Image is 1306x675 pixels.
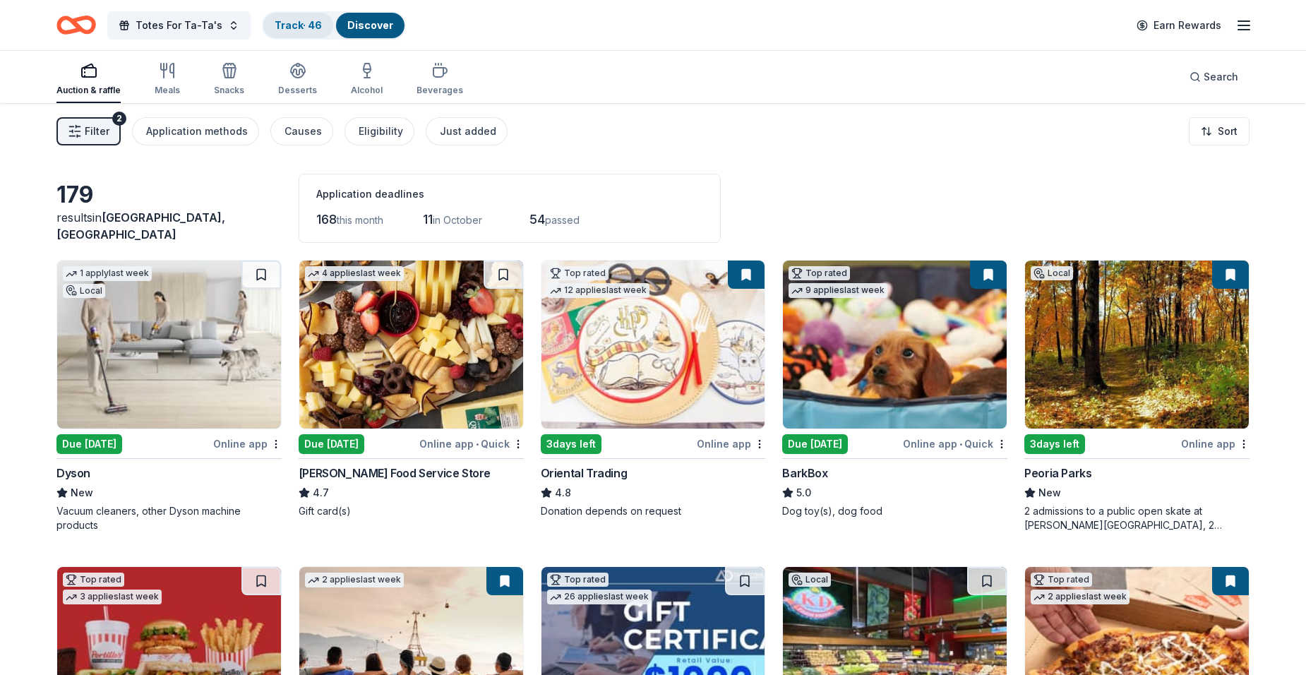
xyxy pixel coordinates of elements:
button: Totes For Ta-Ta's [107,11,251,40]
button: Desserts [278,56,317,103]
button: Auction & raffle [56,56,121,103]
div: Online app [697,435,765,453]
a: Image for Gordon Food Service Store4 applieslast weekDue [DATE]Online app•Quick[PERSON_NAME] Food... [299,260,524,518]
span: 4.8 [555,484,571,501]
div: Meals [155,85,180,96]
div: Just added [440,123,496,140]
a: Track· 46 [275,19,322,31]
div: 2 applies last week [1031,590,1130,604]
span: passed [545,214,580,226]
div: Auction & raffle [56,85,121,96]
a: Image for Dyson1 applylast weekLocalDue [DATE]Online appDysonNewVacuum cleaners, other Dyson mach... [56,260,282,532]
div: Snacks [214,85,244,96]
a: Earn Rewards [1128,13,1230,38]
button: Application methods [132,117,259,145]
div: Oriental Trading [541,465,628,482]
button: Search [1178,63,1250,91]
div: Vacuum cleaners, other Dyson machine products [56,504,282,532]
div: Local [789,573,831,587]
div: 2 [112,112,126,126]
div: 3 applies last week [63,590,162,604]
img: Image for Gordon Food Service Store [299,261,523,429]
button: Track· 46Discover [262,11,406,40]
a: Home [56,8,96,42]
div: Application methods [146,123,248,140]
span: Sort [1218,123,1238,140]
div: Online app [1181,435,1250,453]
div: Local [1031,266,1073,280]
div: 26 applies last week [547,590,652,604]
button: Just added [426,117,508,145]
a: Discover [347,19,393,31]
div: Due [DATE] [299,434,364,454]
div: Top rated [547,266,609,280]
span: this month [337,214,383,226]
span: • [959,438,962,450]
div: Desserts [278,85,317,96]
span: New [71,484,93,501]
span: in [56,210,225,241]
button: Causes [270,117,333,145]
div: Causes [284,123,322,140]
a: Image for Oriental TradingTop rated12 applieslast week3days leftOnline appOriental Trading4.8Dona... [541,260,766,518]
div: Peoria Parks [1024,465,1091,482]
button: Beverages [417,56,463,103]
div: Online app Quick [903,435,1007,453]
div: Top rated [547,573,609,587]
div: 2 admissions to a public open skate at [PERSON_NAME][GEOGRAPHIC_DATA], 2 admissions to [GEOGRAPHI... [1024,504,1250,532]
span: [GEOGRAPHIC_DATA], [GEOGRAPHIC_DATA] [56,210,225,241]
div: 179 [56,181,282,209]
span: 54 [529,212,545,227]
div: 4 applies last week [305,266,404,281]
span: • [476,438,479,450]
span: Totes For Ta-Ta's [136,17,222,34]
span: 5.0 [796,484,811,501]
a: Image for Peoria ParksLocal3days leftOnline appPeoria ParksNew2 admissions to a public open skate... [1024,260,1250,532]
img: Image for BarkBox [783,261,1007,429]
button: Eligibility [345,117,414,145]
img: Image for Peoria Parks [1025,261,1249,429]
div: Dog toy(s), dog food [782,504,1007,518]
div: Due [DATE] [56,434,122,454]
img: Image for Oriental Trading [541,261,765,429]
div: [PERSON_NAME] Food Service Store [299,465,491,482]
div: Beverages [417,85,463,96]
span: Filter [85,123,109,140]
span: 11 [423,212,433,227]
div: Application deadlines [316,186,703,203]
img: Image for Dyson [57,261,281,429]
div: Gift card(s) [299,504,524,518]
div: 3 days left [1024,434,1085,454]
span: New [1038,484,1061,501]
button: Meals [155,56,180,103]
div: Local [63,284,105,298]
a: Image for BarkBoxTop rated9 applieslast weekDue [DATE]Online app•QuickBarkBox5.0Dog toy(s), dog food [782,260,1007,518]
div: Online app Quick [419,435,524,453]
button: Filter2 [56,117,121,145]
div: Due [DATE] [782,434,848,454]
div: Donation depends on request [541,504,766,518]
div: results [56,209,282,243]
span: 4.7 [313,484,329,501]
div: Dyson [56,465,90,482]
div: Top rated [63,573,124,587]
button: Snacks [214,56,244,103]
span: Search [1204,68,1238,85]
button: Sort [1189,117,1250,145]
span: in October [433,214,482,226]
div: Eligibility [359,123,403,140]
div: 1 apply last week [63,266,152,281]
div: Online app [213,435,282,453]
div: 9 applies last week [789,283,887,298]
div: 12 applies last week [547,283,649,298]
span: 168 [316,212,337,227]
div: BarkBox [782,465,827,482]
div: 3 days left [541,434,601,454]
div: Top rated [789,266,850,280]
button: Alcohol [351,56,383,103]
div: Top rated [1031,573,1092,587]
div: 2 applies last week [305,573,404,587]
div: Alcohol [351,85,383,96]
